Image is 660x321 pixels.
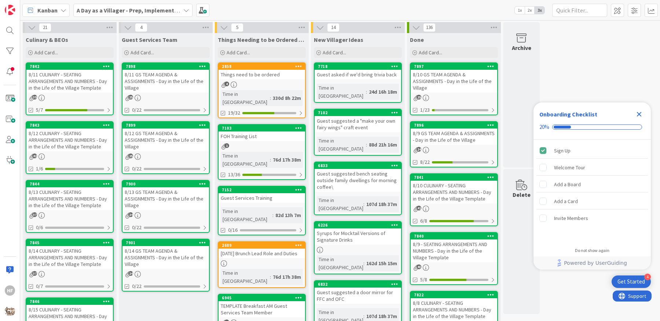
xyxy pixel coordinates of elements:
span: 8/22 [420,158,430,166]
div: Guest suggested a "make your own fairy wings" craft event [315,116,401,132]
a: 78418/10 CULINARY - SEATING ARRANGEMENTS AND NUMBERS - Day in the Life of the Village Template6/8 [410,173,498,226]
span: : [363,312,364,320]
span: Add Card... [419,49,442,56]
div: 6945 [219,295,305,301]
div: 82d 13h 7m [274,211,303,219]
div: 78458/14 CULINARY - SEATING ARRANGEMENTS AND NUMBERS - Day in the Life of the Village Template [26,239,113,269]
span: Add Card... [34,49,58,56]
div: 76d 17h 38m [271,156,303,164]
div: 4 [644,274,651,280]
div: 7846 [30,299,113,304]
a: 2858Things need to be orderedTime in [GEOGRAPHIC_DATA]:330d 8h 22m19/32 [218,62,306,118]
div: 2858Things need to be ordered [219,63,305,79]
span: 0/22 [132,165,142,173]
div: Invite Members [554,214,588,223]
div: 7840 [411,233,497,239]
div: 7841 [411,174,497,181]
span: 25 [128,95,133,100]
div: 8/12 CULINARY - SEATING ARRANGEMENTS AND NUMBERS - Day in the Life of the Village Template [26,129,113,151]
a: 78978/10 GS TEAM AGENDA & ASSIGNMENTS - Day in the Life of the Village1/23 [410,62,498,115]
div: 78408/9 - SEATING ARRANGEMENTS AND NUMBERS - Day in the Life of the Village Template [411,233,497,262]
span: 0/22 [132,224,142,231]
span: Done [410,36,424,43]
div: 78428/11 CULINARY - SEATING ARRANGEMENTS AND NUMBERS - Day in the Life of the Village Template [26,63,113,93]
div: Welcome Tour is incomplete. [536,159,648,176]
div: Time in [GEOGRAPHIC_DATA] [221,152,270,168]
div: 78988/11 GS TEAM AGENDA & ASSIGNMENTS - Day in the Life of the Village [122,63,209,93]
div: 7103 [219,125,305,131]
a: 78968/9 GS TEAM AGENDA & ASSIGNMENTS - Day in the Life of the Village8/22 [410,121,498,167]
a: 78408/9 - SEATING ARRANGEMENTS AND NUMBERS - Day in the Life of the Village Template5/8 [410,232,498,285]
div: Invite Members is incomplete. [536,210,648,226]
a: 78988/11 GS TEAM AGENDA & ASSIGNMENTS - Day in the Life of the Village0/22 [122,62,210,115]
a: 6833Guest suggested bench seating outside family dwellings for morning coffee\Time in [GEOGRAPHIC... [314,162,402,215]
input: Quick Filter... [552,4,607,17]
div: 8/12 GS TEAM AGENDA & ASSIGNMENTS - Day in the Life of the Village [122,129,209,151]
div: 330d 8h 22m [271,94,303,102]
div: Time in [GEOGRAPHIC_DATA] [317,255,363,271]
span: 6/8 [420,217,427,225]
div: 7102Guest suggested a "make your own fairy wings" craft event [315,109,401,132]
div: 8/9 - SEATING ARRANGEMENTS AND NUMBERS - Day in the Life of the Village Template [411,239,497,262]
span: : [363,200,364,208]
div: 6832Guest suggested a door mirror for FFC and OFC [315,281,401,304]
div: 7822 [411,292,497,298]
div: 2689 [222,243,305,248]
div: 7897 [414,64,497,69]
div: 79008/13 GS TEAM AGENDA & ASSIGNMENTS - Day in the Life of the Village [122,181,209,210]
div: 107d 18h 37m [364,312,399,320]
div: Sign Up is complete. [536,143,648,159]
div: 7152Guest Services Training [219,187,305,203]
div: 2689 [219,242,305,249]
span: 39 [32,95,37,100]
span: : [270,156,271,164]
div: 7845 [26,239,113,246]
div: Time in [GEOGRAPHIC_DATA] [221,207,272,223]
a: 7152Guest Services TrainingTime in [GEOGRAPHIC_DATA]:82d 13h 7m0/16 [218,186,306,235]
div: Close Checklist [633,108,645,120]
span: 37 [32,212,37,217]
span: 24 [417,147,421,152]
div: 7718 [315,63,401,70]
div: 8/8 CULINARY - SEATING ARRANGEMENTS AND NUMBERS - Day in the Life of the Village Template [411,298,497,321]
div: 8/11 GS TEAM AGENDA & ASSIGNMENTS - Day in the Life of the Village [122,70,209,93]
span: Add Card... [227,49,250,56]
div: 78418/10 CULINARY - SEATING ARRANGEMENTS AND NUMBERS - Day in the Life of the Village Template [411,174,497,203]
div: HF [5,285,15,296]
div: 6832 [318,282,401,287]
div: 6833 [315,162,401,169]
div: Checklist Container [533,102,651,270]
div: Add a Board is incomplete. [536,176,648,192]
div: Guest Services Training [219,193,305,203]
div: Do not show again [575,248,609,253]
div: Welcome Tour [554,163,585,172]
div: Add a Card is incomplete. [536,193,648,209]
div: 78978/10 GS TEAM AGENDA & ASSIGNMENTS - Day in the Life of the Village [411,63,497,93]
div: 7843 [26,122,113,129]
div: 7897 [411,63,497,70]
div: 6945 [222,295,305,300]
div: 7898 [122,63,209,70]
div: 7152 [219,187,305,193]
div: Sign Up [554,146,571,155]
div: 7102 [315,109,401,116]
span: 1/23 [420,106,430,114]
div: Guest suggested bench seating outside family dwellings for morning coffee\ [315,169,401,192]
span: 24 [128,271,133,276]
span: 21 [39,23,51,32]
div: Get Started [617,278,645,285]
div: Onboarding Checklist [539,110,597,119]
div: Open Get Started checklist, remaining modules: 4 [612,275,651,288]
div: 7901 [126,240,209,245]
span: 0/22 [132,282,142,290]
span: 3x [535,7,544,14]
a: 7103FOH Training ListTime in [GEOGRAPHIC_DATA]:76d 17h 38m13/36 [218,124,306,180]
div: 162d 15h 15m [364,259,399,267]
span: 14 [327,23,340,32]
span: 37 [32,271,37,276]
span: : [272,211,274,219]
span: 0/7 [36,282,43,290]
span: 5/7 [36,106,43,114]
span: 2x [525,7,535,14]
span: 0/6 [36,224,43,231]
